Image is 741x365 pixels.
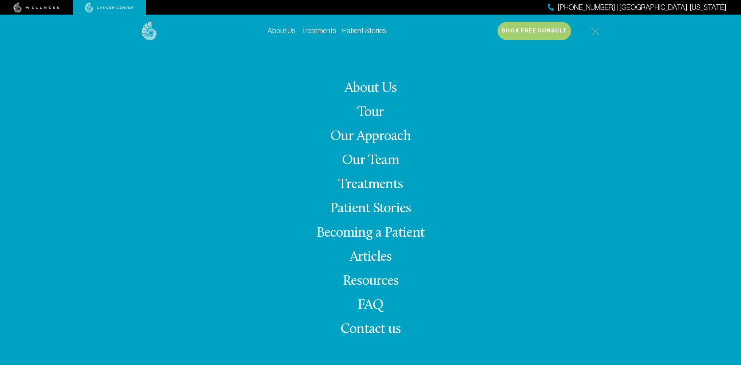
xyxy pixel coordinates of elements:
img: logo [142,22,157,40]
a: Becoming a Patient [316,226,425,240]
a: Patient Stories [330,202,411,216]
a: Treatments [301,27,336,35]
a: About Us [344,81,397,96]
span: [PHONE_NUMBER] | [GEOGRAPHIC_DATA], [US_STATE] [558,2,726,13]
img: cancer center [85,3,134,13]
img: wellness [13,3,59,13]
a: Resources [343,274,398,288]
a: About Us [268,27,296,35]
a: Our Team [342,154,399,168]
button: Book Free Consult [498,22,571,40]
a: [PHONE_NUMBER] | [GEOGRAPHIC_DATA], [US_STATE] [548,2,726,13]
span: Contact us [340,322,401,337]
a: Treatments [338,178,403,192]
a: Our Approach [330,129,411,144]
a: Articles [350,250,392,264]
a: Patient Stories [342,27,386,35]
a: Tour [357,105,384,120]
a: FAQ [358,298,384,312]
img: icon-hamburger [591,27,600,35]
